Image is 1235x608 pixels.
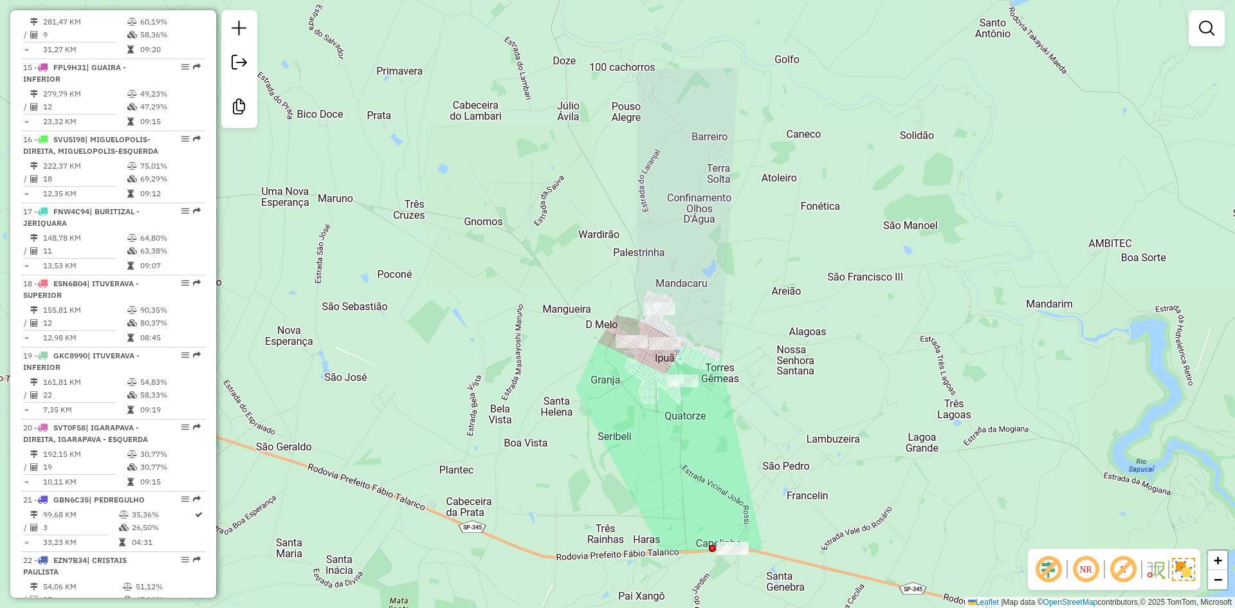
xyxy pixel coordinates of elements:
[53,555,87,565] span: EZN7B34
[42,521,118,534] td: 3
[23,115,30,128] td: =
[30,18,38,26] i: Distância Total
[23,279,139,300] span: | ITUVERAVA - SUPERIOR
[226,50,252,78] a: Exportar sessão
[23,62,126,84] span: | GUAIRA - INFERIOR
[140,100,201,113] td: 47,29%
[193,135,201,143] em: Rota exportada
[42,461,127,474] td: 19
[89,495,145,504] span: | PEDREGULHO
[193,207,201,215] em: Rota exportada
[226,94,252,123] a: Criar modelo
[42,115,127,128] td: 23,32 KM
[1194,15,1220,41] a: Exibir filtros
[30,103,38,111] i: Total de Atividades
[140,304,201,317] td: 90,35%
[42,536,118,549] td: 33,23 KM
[42,389,127,401] td: 22
[127,175,137,183] i: % de utilização da cubagem
[127,378,137,386] i: % de utilização do peso
[135,593,200,606] td: 47,16%
[23,207,140,228] span: 17 -
[23,351,140,372] span: 19 -
[1108,554,1139,585] span: Exibir rótulo
[23,172,30,185] td: /
[30,247,38,255] i: Total de Atividades
[140,376,201,389] td: 54,83%
[30,378,38,386] i: Distância Total
[127,31,137,39] i: % de utilização da cubagem
[1214,571,1222,587] span: −
[30,583,38,591] i: Distância Total
[181,495,189,503] em: Opções
[131,536,194,549] td: 04:31
[123,596,133,603] i: % de utilização da cubagem
[1070,554,1101,585] span: Ocultar NR
[140,28,201,41] td: 58,36%
[181,63,189,71] em: Opções
[193,279,201,287] em: Rota exportada
[42,448,127,461] td: 192,15 KM
[127,190,134,198] i: Tempo total em rota
[53,495,89,504] span: GBN6C35
[127,262,134,270] i: Tempo total em rota
[42,317,127,329] td: 12
[42,304,127,317] td: 155,81 KM
[30,234,38,242] i: Distância Total
[181,135,189,143] em: Opções
[140,317,201,329] td: 80,37%
[127,450,137,458] i: % de utilização do peso
[140,160,201,172] td: 75,01%
[23,62,126,84] span: 15 -
[23,134,158,156] span: 16 -
[23,423,148,444] span: | IGARAPAVA - DIREITA, IGARAPAVA - ESQUERDA
[23,43,30,56] td: =
[649,337,681,350] div: Atividade não roteirizada - IMAD HUSSEIN ALI KAD
[1214,552,1222,568] span: +
[140,259,201,272] td: 09:07
[717,542,749,555] div: Atividade não roteirizada - CONVENIENCIA CAPELA
[23,555,127,576] span: | CRISTAIS PAULISTA
[127,103,137,111] i: % de utilização da cubagem
[127,306,137,314] i: % de utilização do peso
[53,279,87,288] span: ESN6B04
[140,15,201,28] td: 60,19%
[30,319,38,327] i: Total de Atividades
[23,475,30,488] td: =
[42,100,127,113] td: 12
[968,598,999,607] a: Leaflet
[23,331,30,344] td: =
[23,495,145,504] span: 21 -
[42,187,127,200] td: 12,35 KM
[30,463,38,471] i: Total de Atividades
[30,90,38,98] i: Distância Total
[193,423,201,431] em: Rota exportada
[42,259,127,272] td: 13,53 KM
[1001,598,1003,607] span: |
[131,521,194,534] td: 26,50%
[666,374,699,387] div: Atividade não roteirizada - Supermercado Maizena
[42,331,127,344] td: 12,98 KM
[23,100,30,113] td: /
[23,536,30,549] td: =
[119,511,129,519] i: % de utilização do peso
[23,555,127,576] span: 22 -
[53,423,86,432] span: SVT0F58
[30,162,38,170] i: Distância Total
[23,423,148,444] span: 20 -
[23,28,30,41] td: /
[1208,551,1227,570] a: Zoom in
[23,244,30,257] td: /
[140,448,201,461] td: 30,77%
[23,187,30,200] td: =
[127,463,137,471] i: % de utilização da cubagem
[127,90,137,98] i: % de utilização do peso
[1145,559,1166,580] img: Fluxo de ruas
[135,580,200,593] td: 51,12%
[42,475,127,488] td: 10,11 KM
[140,88,201,100] td: 49,23%
[140,475,201,488] td: 09:15
[140,232,201,244] td: 64,80%
[193,556,201,564] em: Rota exportada
[140,244,201,257] td: 63,38%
